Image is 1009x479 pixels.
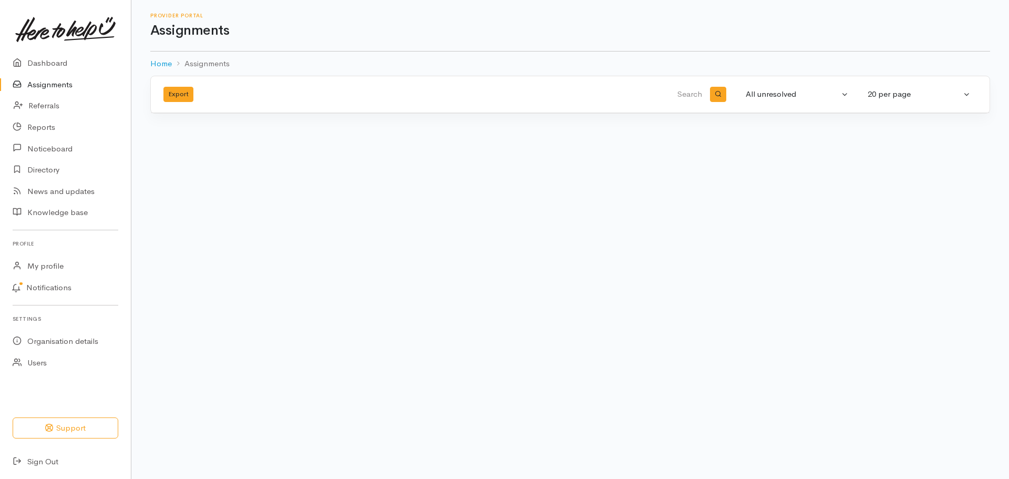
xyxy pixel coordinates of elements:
button: 20 per page [861,84,977,105]
button: Export [163,87,193,102]
h6: Provider Portal [150,13,990,18]
li: Assignments [172,58,230,70]
a: Home [150,58,172,70]
h6: Profile [13,237,118,251]
nav: breadcrumb [150,52,990,76]
h1: Assignments [150,23,990,38]
div: 20 per page [868,88,961,100]
button: All unresolved [739,84,855,105]
button: Support [13,417,118,439]
h6: Settings [13,312,118,326]
input: Search [451,82,704,107]
div: All unresolved [746,88,839,100]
